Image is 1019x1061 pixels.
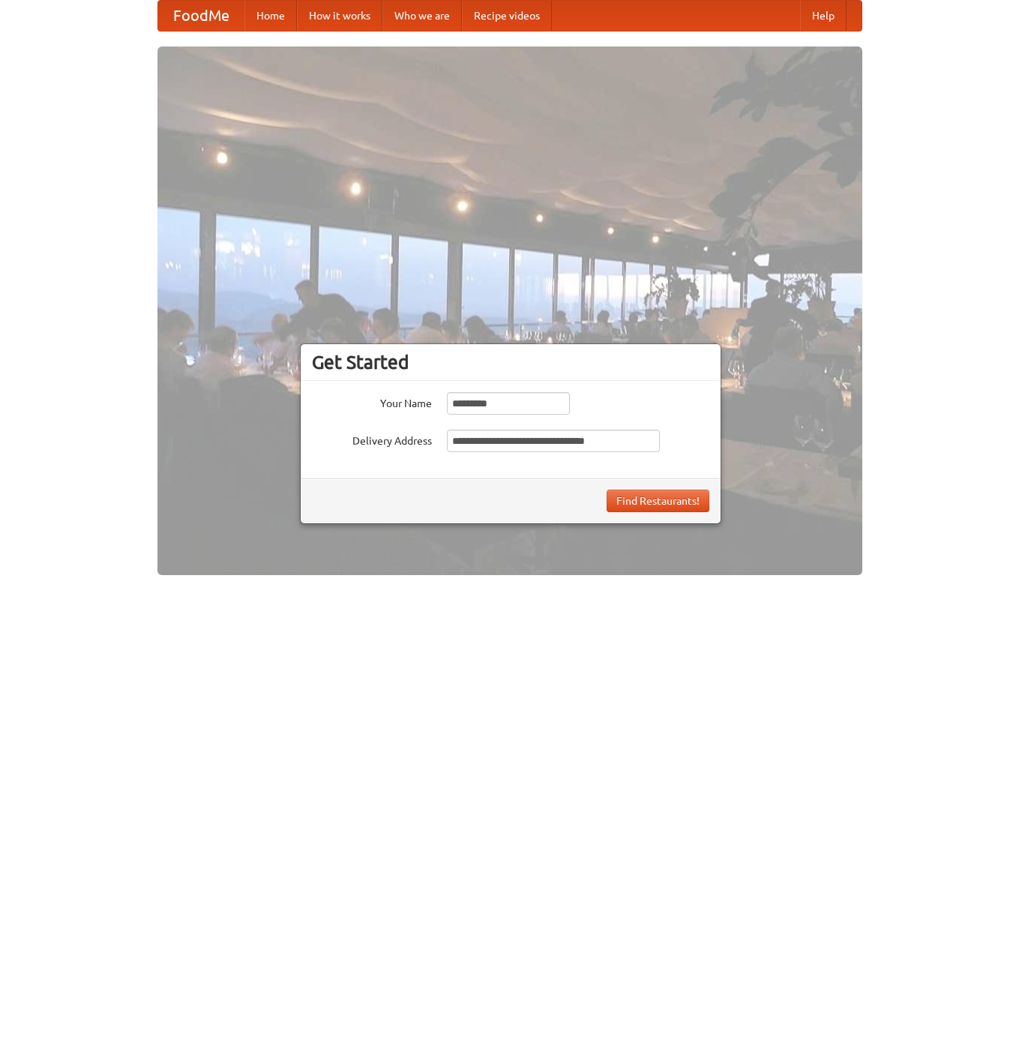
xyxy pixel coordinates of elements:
label: Delivery Address [312,430,432,448]
label: Your Name [312,392,432,411]
a: Recipe videos [462,1,552,31]
a: Who we are [382,1,462,31]
a: FoodMe [158,1,244,31]
a: Help [800,1,847,31]
h3: Get Started [312,351,709,373]
button: Find Restaurants! [607,490,709,512]
a: How it works [297,1,382,31]
a: Home [244,1,297,31]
